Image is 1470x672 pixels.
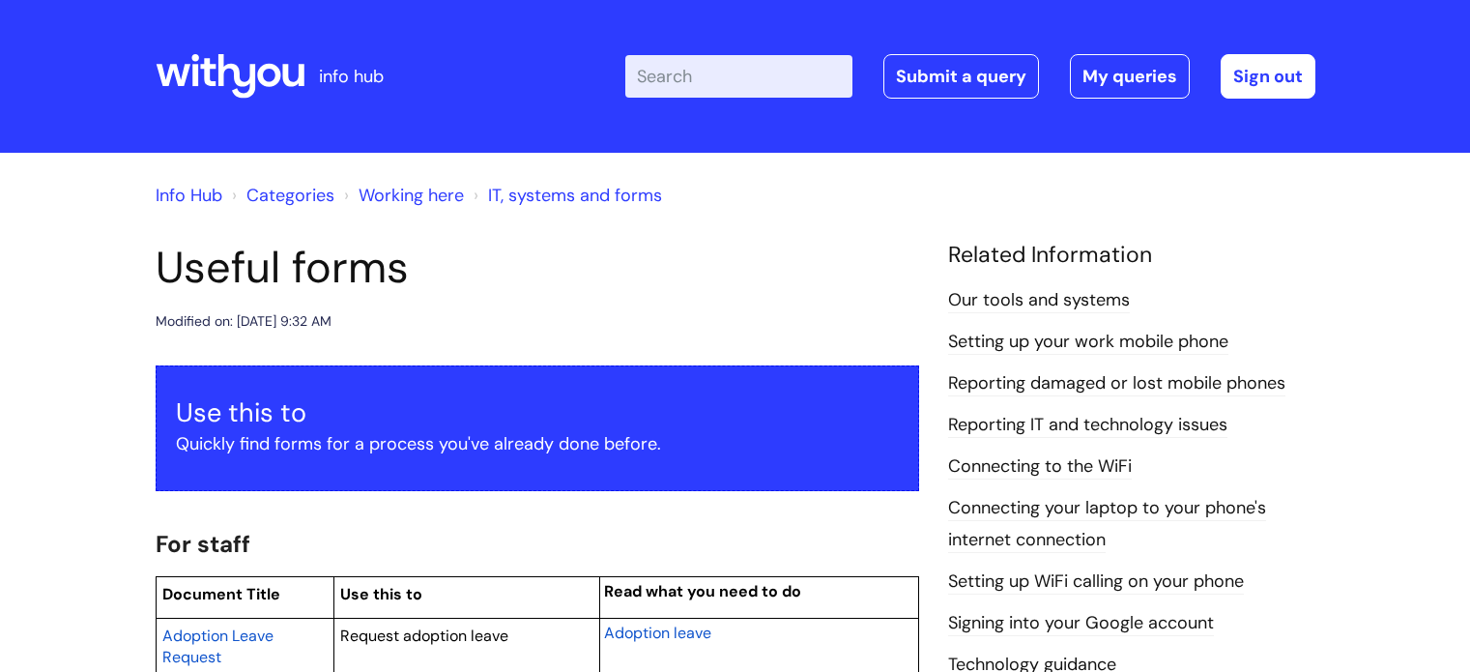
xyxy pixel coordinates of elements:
[162,626,274,667] span: Adoption Leave Request
[948,288,1130,313] a: Our tools and systems
[948,371,1285,396] a: Reporting damaged or lost mobile phones
[162,624,274,668] a: Adoption Leave Request
[156,529,250,559] span: For staff
[1070,54,1190,99] a: My queries
[156,309,331,334] div: Modified on: [DATE] 9:32 AM
[948,330,1228,355] a: Setting up your work mobile phone
[625,54,1315,99] div: | -
[319,61,384,92] p: info hub
[359,184,464,207] a: Working here
[156,242,919,294] h1: Useful forms
[469,180,662,211] li: IT, systems and forms
[604,581,801,601] span: Read what you need to do
[176,397,899,428] h3: Use this to
[948,242,1315,269] h4: Related Information
[227,180,334,211] li: Solution home
[162,584,280,604] span: Document Title
[176,428,899,459] p: Quickly find forms for a process you've already done before.
[948,611,1214,636] a: Signing into your Google account
[488,184,662,207] a: IT, systems and forms
[1221,54,1315,99] a: Sign out
[625,55,852,98] input: Search
[948,413,1227,438] a: Reporting IT and technology issues
[340,584,422,604] span: Use this to
[604,621,711,644] a: Adoption leave
[883,54,1039,99] a: Submit a query
[339,180,464,211] li: Working here
[156,184,222,207] a: Info Hub
[948,570,1244,595] a: Setting up WiFi calling on your phone
[340,626,508,646] span: Request adoption leave
[604,623,711,643] span: Adoption leave
[948,454,1132,480] a: Connecting to the WiFi
[948,496,1266,552] a: Connecting your laptop to your phone's internet connection
[246,184,334,207] a: Categories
